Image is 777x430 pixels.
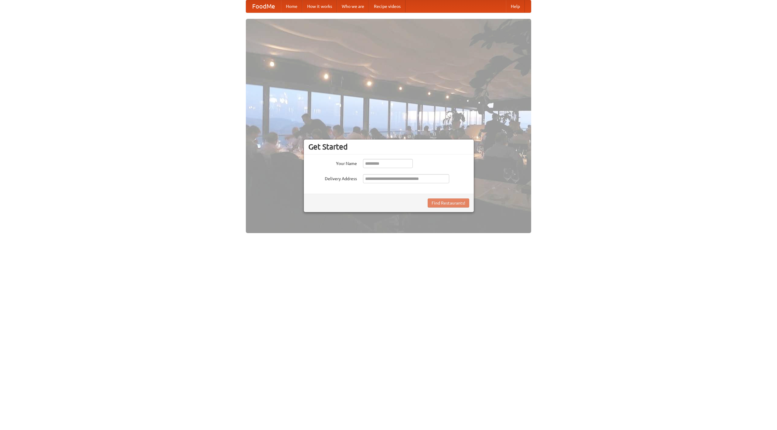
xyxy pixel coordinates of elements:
label: Your Name [308,159,357,167]
label: Delivery Address [308,174,357,182]
a: Who we are [337,0,369,12]
button: Find Restaurants! [428,198,469,208]
a: How it works [302,0,337,12]
a: Home [281,0,302,12]
a: Recipe videos [369,0,405,12]
h3: Get Started [308,142,469,151]
a: Help [506,0,525,12]
a: FoodMe [246,0,281,12]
